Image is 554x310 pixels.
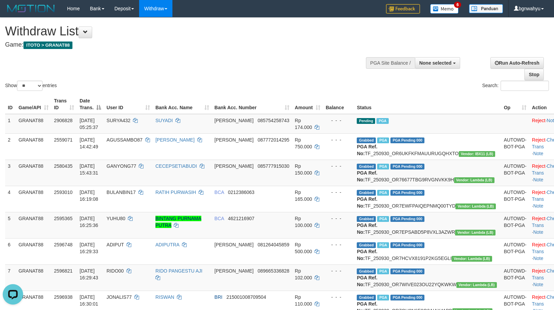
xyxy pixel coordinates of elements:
[357,295,376,300] span: Grabbed
[455,230,496,235] span: Vendor URL: https://dashboard.q2checkout.com/secure
[106,118,130,123] span: SURYA432
[501,264,529,291] td: AUTOWD-BOT-PGA
[295,137,312,149] span: Rp 750.000
[155,163,197,169] a: CECEPSETIABUDI
[215,216,224,221] span: BCA
[106,190,136,195] span: BULANBIN17
[5,42,363,48] h4: Game:
[54,190,73,195] span: 2593010
[377,164,389,169] span: Marked by bgndedek
[390,137,424,143] span: PGA Pending
[390,164,424,169] span: PGA Pending
[533,282,543,287] a: Note
[257,118,289,123] span: Copy 085754258743 to clipboard
[257,137,289,143] span: Copy 087772014295 to clipboard
[326,189,352,196] div: - - -
[212,95,292,114] th: Bank Acc. Number: activate to sort column ascending
[326,215,352,222] div: - - -
[454,2,461,8] span: 6
[295,118,312,130] span: Rp 174.000
[295,242,312,254] span: Rp 500.000
[215,268,254,274] span: [PERSON_NAME]
[5,114,16,134] td: 1
[459,151,496,157] span: Vendor URL: https://dashboard.q2checkout.com/secure
[257,163,289,169] span: Copy 085777915030 to clipboard
[357,223,377,235] b: PGA Ref. No:
[326,136,352,143] div: - - -
[532,163,545,169] a: Reject
[357,137,376,143] span: Grabbed
[215,242,254,247] span: [PERSON_NAME]
[326,163,352,169] div: - - -
[104,95,153,114] th: User ID: activate to sort column ascending
[469,4,503,13] img: panduan.png
[376,118,388,124] span: Marked by bgnjimi
[533,229,543,235] a: Note
[357,170,377,182] b: PGA Ref. No:
[354,264,501,291] td: TF_250930_OR7WIVE023OU22YQKWKW
[533,151,543,156] a: Note
[532,242,545,247] a: Reject
[54,268,73,274] span: 2596821
[80,163,98,176] span: [DATE] 15:43:31
[226,294,266,300] span: Copy 215001008709504 to clipboard
[3,3,23,23] button: Open LiveChat chat widget
[5,238,16,264] td: 6
[377,190,389,196] span: Marked by bgndany
[54,294,73,300] span: 2596938
[257,242,289,247] span: Copy 081264045859 to clipboard
[326,294,352,300] div: - - -
[106,137,142,143] span: AGUSSAMBO87
[415,57,460,69] button: None selected
[5,186,16,212] td: 4
[532,268,545,274] a: Reject
[357,190,376,196] span: Grabbed
[295,216,312,228] span: Rp 100.000
[357,144,377,156] b: PGA Ref. No:
[390,268,424,274] span: PGA Pending
[452,256,492,262] span: Vendor URL: https://dashboard.q2checkout.com/secure
[295,190,312,202] span: Rp 165.000
[80,268,98,280] span: [DATE] 16:29:43
[215,190,224,195] span: BCA
[357,164,376,169] span: Grabbed
[155,216,201,228] a: BINTANG PURNAMA PUTRA
[482,81,549,91] label: Search:
[16,186,51,212] td: GRANAT88
[295,294,312,307] span: Rp 110.000
[501,186,529,212] td: AUTOWD-BOT-PGA
[80,137,98,149] span: [DATE] 14:42:49
[366,57,415,69] div: PGA Site Balance /
[228,216,254,221] span: Copy 4621216907 to clipboard
[455,203,496,209] span: Vendor URL: https://dashboard.q2checkout.com/secure
[501,238,529,264] td: AUTOWD-BOT-PGA
[490,57,544,69] a: Run Auto-Refresh
[326,241,352,248] div: - - -
[215,163,254,169] span: [PERSON_NAME]
[106,242,124,247] span: ADIPUT
[80,242,98,254] span: [DATE] 16:29:33
[354,133,501,160] td: TF_250930_OR6UKFKFMAUURUGQHXTO
[16,133,51,160] td: GRANAT88
[377,295,389,300] span: Marked by bgndany
[5,264,16,291] td: 7
[5,3,57,14] img: MOTION_logo.png
[323,95,354,114] th: Balance
[80,294,98,307] span: [DATE] 16:30:01
[16,95,51,114] th: Game/API: activate to sort column ascending
[23,42,72,49] span: ITOTO > GRANAT88
[532,190,545,195] a: Reject
[54,163,73,169] span: 2580435
[16,160,51,186] td: GRANAT88
[155,137,195,143] a: [PERSON_NAME]
[16,212,51,238] td: GRANAT88
[155,118,173,123] a: SUYADI
[419,60,452,66] span: None selected
[533,256,543,261] a: Note
[54,242,73,247] span: 2596748
[354,186,501,212] td: TF_250930_OR7EWFPAIQEPNMQ00TYD
[215,294,222,300] span: BRI
[51,95,77,114] th: Trans ID: activate to sort column ascending
[501,81,549,91] input: Search:
[106,163,136,169] span: GANYONG77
